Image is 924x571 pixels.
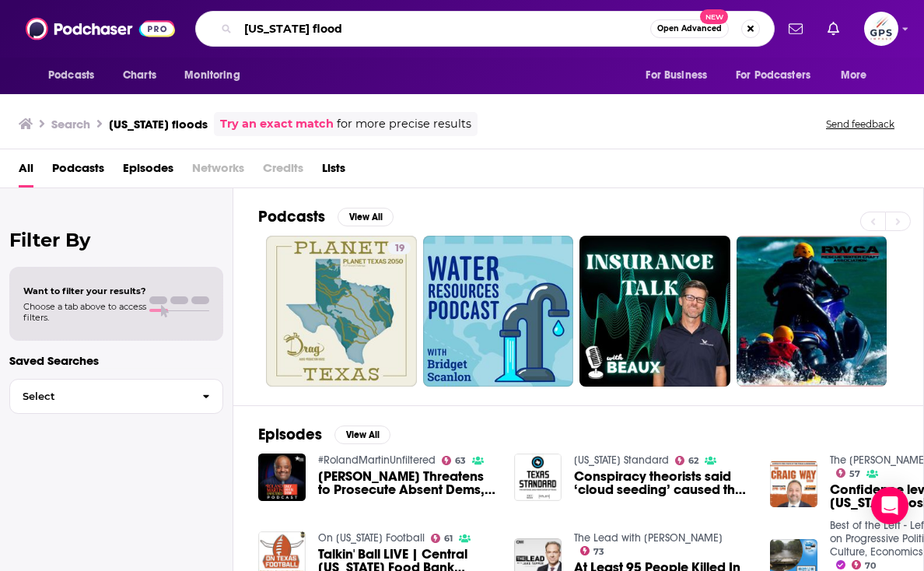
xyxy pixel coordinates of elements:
a: 61 [431,534,453,543]
a: Abbott Threatens to Prosecute Absent Dems, Jay Jones’ AG Run, Jobs Report Fallout & Gut Health Tips [318,470,495,496]
a: Episodes [123,156,173,187]
span: Open Advanced [657,25,722,33]
button: Open AdvancedNew [650,19,729,38]
img: Abbott Threatens to Prosecute Absent Dems, Jay Jones’ AG Run, Jobs Report Fallout & Gut Health Tips [258,454,306,501]
a: 19 [266,236,417,387]
span: 61 [444,535,453,542]
span: Networks [192,156,244,187]
a: Lists [322,156,345,187]
span: Charts [123,65,156,86]
span: Credits [263,156,303,187]
div: Search podcasts, credits, & more... [195,11,775,47]
button: View All [338,208,394,226]
button: open menu [830,61,887,90]
span: More [841,65,867,86]
span: Choose a tab above to access filters. [23,301,146,323]
span: 57 [849,471,860,478]
a: The Lead with Jake Tapper [574,531,723,545]
h2: Podcasts [258,207,325,226]
span: 62 [688,457,698,464]
a: On Texas Football [318,531,425,545]
img: Conspiracy theorists said ‘cloud seeding’ caused the Texas floods. It did not. [514,454,562,501]
img: User Profile [864,12,898,46]
span: 19 [394,241,404,257]
span: Monitoring [184,65,240,86]
button: Show profile menu [864,12,898,46]
button: open menu [37,61,114,90]
span: Want to filter your results? [23,285,146,296]
span: for more precise results [337,115,471,133]
a: EpisodesView All [258,425,390,444]
h3: [US_STATE] floods [109,117,208,131]
input: Search podcasts, credits, & more... [238,16,650,41]
span: Podcasts [48,65,94,86]
h2: Episodes [258,425,322,444]
span: 73 [593,548,604,555]
span: For Business [646,65,707,86]
span: Logged in as JocelynOGPS [864,12,898,46]
button: Select [9,379,223,414]
button: Send feedback [821,117,899,131]
a: 19 [388,242,411,254]
span: Select [10,391,190,401]
a: 73 [580,546,605,555]
a: Texas Standard [574,454,669,467]
p: Saved Searches [9,353,223,368]
span: 70 [865,562,876,569]
span: New [700,9,728,24]
a: #RolandMartinUnfiltered [318,454,436,467]
img: Confidence level in each Texas positional group with Eric Henry and Cam Newton said WHAT about Ar... [770,461,817,508]
a: 62 [675,456,699,465]
a: Conspiracy theorists said ‘cloud seeding’ caused the Texas floods. It did not. [574,470,751,496]
img: Podchaser - Follow, Share and Rate Podcasts [26,14,175,44]
a: All [19,156,33,187]
button: open menu [635,61,726,90]
a: PodcastsView All [258,207,394,226]
button: open menu [726,61,833,90]
a: Show notifications dropdown [821,16,845,42]
h3: Search [51,117,90,131]
a: Try an exact match [220,115,334,133]
span: Conspiracy theorists said ‘cloud seeding’ caused the [US_STATE] floods. It did not. [574,470,751,496]
span: 63 [455,457,466,464]
span: For Podcasters [736,65,810,86]
a: Podcasts [52,156,104,187]
a: Charts [113,61,166,90]
button: open menu [173,61,260,90]
a: 57 [836,468,861,478]
div: Open Intercom Messenger [871,487,908,524]
span: [PERSON_NAME] Threatens to Prosecute Absent Dems, [PERSON_NAME]’ AG Run, Jobs Report Fallout & Gu... [318,470,495,496]
a: Show notifications dropdown [782,16,809,42]
a: 63 [442,456,467,465]
h2: Filter By [9,229,223,251]
button: View All [334,426,390,444]
a: 70 [852,560,877,569]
